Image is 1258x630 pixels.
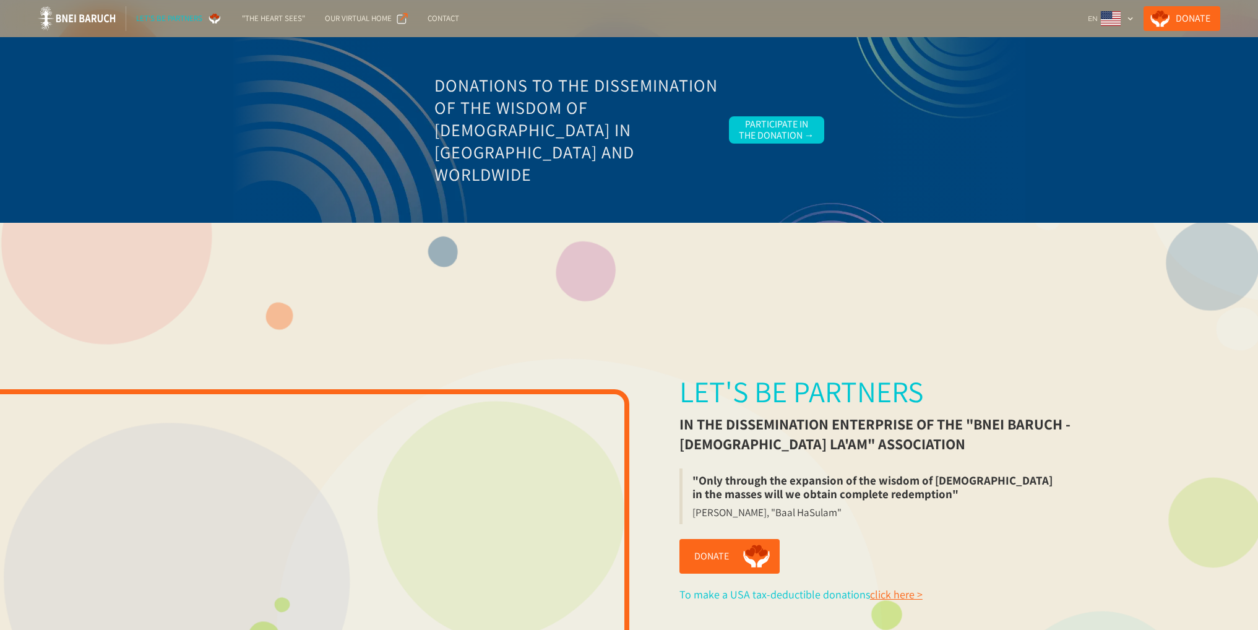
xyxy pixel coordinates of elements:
[679,468,1074,506] blockquote: "Only through the expansion of the wisdom of [DEMOGRAPHIC_DATA] in the masses will we obtain comp...
[870,587,923,602] a: click here >
[1083,6,1139,31] div: EN
[232,6,315,31] a: "The Heart Sees"
[325,12,392,25] div: Our Virtual Home
[126,6,232,31] a: Let's be partners
[434,74,719,186] h3: Donations to the Dissemination of the Wisdom of [DEMOGRAPHIC_DATA] in [GEOGRAPHIC_DATA] and World...
[428,12,459,25] div: Contact
[679,506,851,524] blockquote: [PERSON_NAME], "Baal HaSulam"
[1088,12,1098,25] div: EN
[315,6,418,31] a: Our Virtual Home
[679,374,923,409] div: Let's be partners
[679,539,780,574] a: Donate
[679,414,1074,454] div: in the dissemination enterprise of the "Bnei Baruch - [DEMOGRAPHIC_DATA] La'am" association
[242,12,305,25] div: "The Heart Sees"
[1144,6,1220,31] a: Donate
[679,589,923,601] div: To make a USA tax-deductible donations
[136,12,202,25] div: Let's be partners
[418,6,469,31] a: Contact
[739,119,814,141] div: Participate in the Donation →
